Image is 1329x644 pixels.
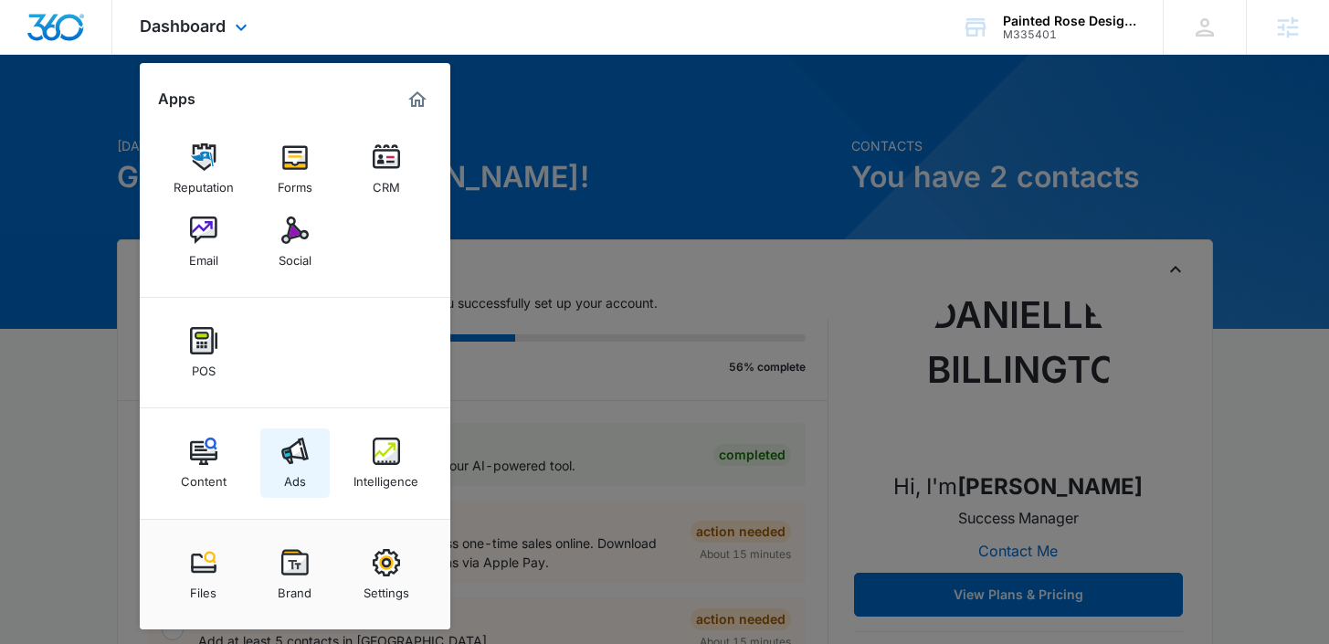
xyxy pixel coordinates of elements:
div: Ads [284,465,306,489]
h2: Apps [158,90,195,108]
a: Content [169,428,238,498]
div: Domain: [DOMAIN_NAME] [47,48,201,62]
a: Settings [352,540,421,609]
span: Dashboard [140,16,226,36]
div: Keywords by Traffic [202,108,308,120]
div: account name [1003,14,1136,28]
div: account id [1003,28,1136,41]
a: Files [169,540,238,609]
div: Email [189,244,218,268]
div: Domain Overview [69,108,163,120]
div: CRM [373,171,400,195]
a: Reputation [169,134,238,204]
div: Files [190,576,216,600]
div: Content [181,465,227,489]
div: POS [192,354,216,378]
div: v 4.0.25 [51,29,90,44]
img: tab_keywords_by_traffic_grey.svg [182,106,196,121]
a: Marketing 360® Dashboard [403,85,432,114]
div: Brand [278,576,311,600]
a: POS [169,318,238,387]
a: CRM [352,134,421,204]
a: Social [260,207,330,277]
a: Brand [260,540,330,609]
a: Ads [260,428,330,498]
img: logo_orange.svg [29,29,44,44]
img: tab_domain_overview_orange.svg [49,106,64,121]
img: website_grey.svg [29,48,44,62]
div: Intelligence [353,465,418,489]
div: Social [279,244,311,268]
div: Reputation [174,171,234,195]
a: Email [169,207,238,277]
a: Intelligence [352,428,421,498]
div: Settings [364,576,409,600]
a: Forms [260,134,330,204]
div: Forms [278,171,312,195]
